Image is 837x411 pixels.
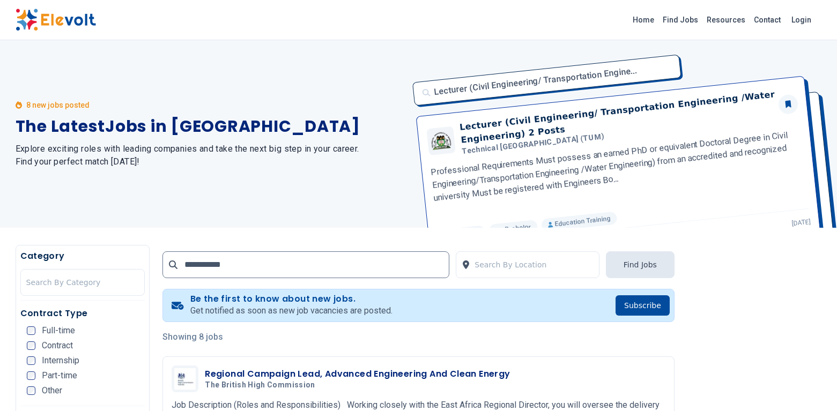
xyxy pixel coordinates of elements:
button: Find Jobs [606,251,675,278]
span: Part-time [42,371,77,380]
input: Part-time [27,371,35,380]
span: Contract [42,341,73,350]
a: Contact [750,11,785,28]
p: 8 new jobs posted [26,100,90,110]
span: Other [42,386,62,395]
input: Full-time [27,326,35,335]
h2: Explore exciting roles with leading companies and take the next big step in your career. Find you... [16,143,406,168]
a: Login [785,9,818,31]
img: Elevolt [16,9,96,31]
span: Full-time [42,326,75,335]
a: Home [628,11,658,28]
a: Resources [702,11,750,28]
input: Other [27,386,35,395]
h5: Contract Type [20,307,145,320]
h1: The Latest Jobs in [GEOGRAPHIC_DATA] [16,117,406,136]
span: The British High Commission [205,380,315,390]
span: Internship [42,356,79,365]
h5: Category [20,250,145,263]
h3: Regional Campaign Lead, Advanced Engineering And Clean Energy [205,368,510,380]
button: Subscribe [616,295,670,316]
iframe: Chat Widget [783,360,837,411]
input: Internship [27,356,35,365]
a: Find Jobs [658,11,702,28]
h4: Be the first to know about new jobs. [190,294,392,304]
p: Showing 8 jobs [162,331,675,343]
img: The British High Commission [174,368,196,390]
input: Contract [27,341,35,350]
p: Get notified as soon as new job vacancies are posted. [190,304,392,317]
